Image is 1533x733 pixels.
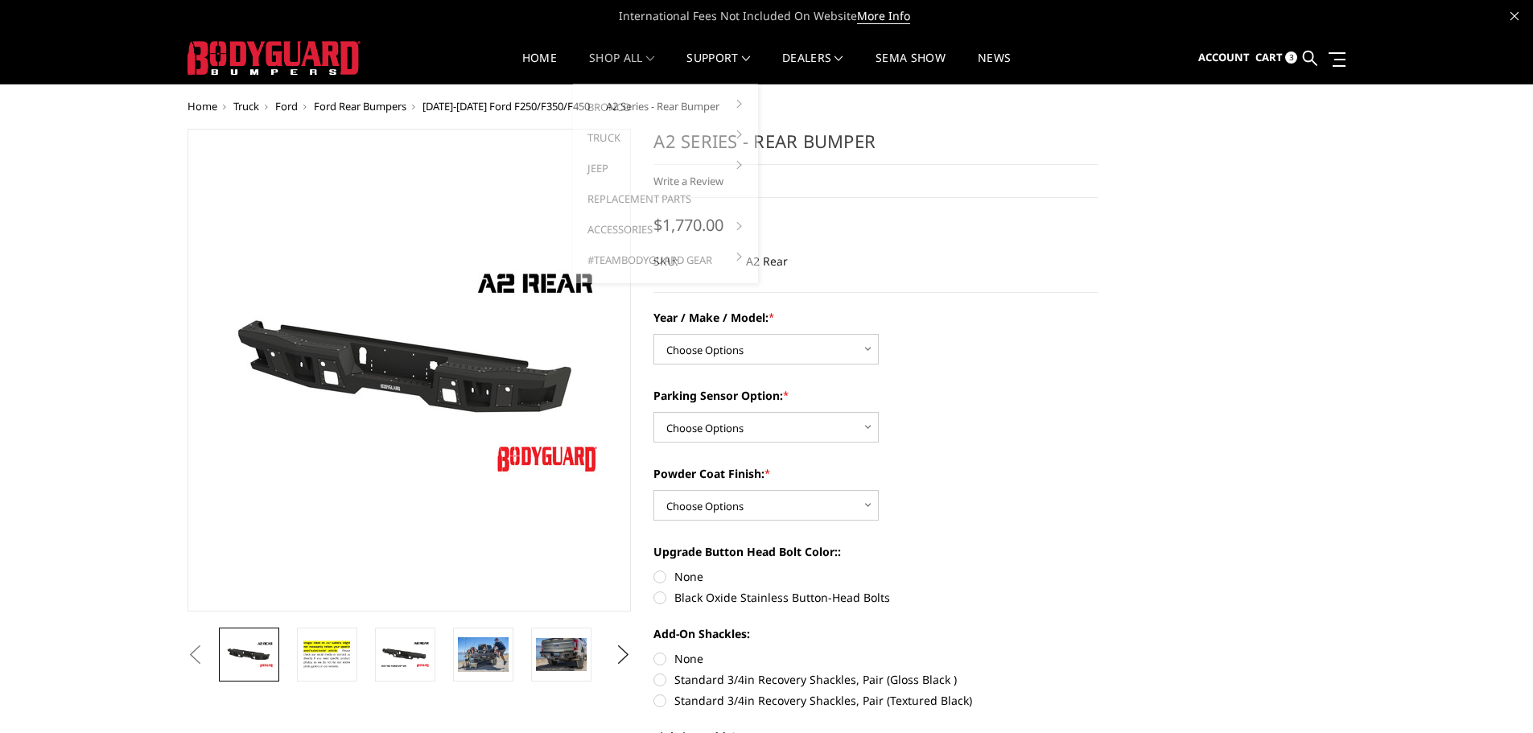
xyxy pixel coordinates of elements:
[653,692,1098,709] label: Standard 3/4in Recovery Shackles, Pair (Textured Black)
[653,568,1098,585] label: None
[188,129,632,612] a: A2 Series - Rear Bumper
[183,643,208,667] button: Previous
[611,643,635,667] button: Next
[686,52,750,84] a: Support
[302,637,352,672] img: A2 Series - Rear Bumper
[233,99,259,113] a: Truck
[1255,50,1283,64] span: Cart
[653,671,1098,688] label: Standard 3/4in Recovery Shackles, Pair (Gloss Black )
[653,309,1098,326] label: Year / Make / Model:
[188,99,217,113] a: Home
[380,640,431,669] img: A2 Series - Rear Bumper
[653,625,1098,642] label: Add-On Shackles:
[653,387,1098,404] label: Parking Sensor Option:
[314,99,406,113] a: Ford Rear Bumpers
[653,589,1098,606] label: Black Oxide Stainless Button-Head Bolts
[579,183,752,214] a: Replacement Parts
[536,638,587,671] img: A2 Series - Rear Bumper
[1198,36,1250,80] a: Account
[978,52,1011,84] a: News
[857,8,910,24] a: More Info
[1255,36,1297,80] a: Cart 3
[746,247,788,276] dd: A2 Rear
[579,92,752,122] a: Bronco
[188,41,361,75] img: BODYGUARD BUMPERS
[876,52,946,84] a: SEMA Show
[1198,50,1250,64] span: Account
[653,465,1098,482] label: Powder Coat Finish:
[1453,656,1533,733] iframe: Chat Widget
[782,52,843,84] a: Dealers
[653,650,1098,667] label: None
[458,637,509,671] img: A2 Series - Rear Bumper
[579,245,752,275] a: #TeamBodyguard Gear
[579,214,752,245] a: Accessories
[275,99,298,113] a: Ford
[653,543,1098,560] label: Upgrade Button Head Bolt Color::
[589,52,654,84] a: shop all
[522,52,557,84] a: Home
[653,129,1098,165] h1: A2 Series - Rear Bumper
[579,122,752,153] a: Truck
[224,640,274,669] img: A2 Series - Rear Bumper
[422,99,590,113] a: [DATE]-[DATE] Ford F250/F350/F450
[1285,51,1297,64] span: 3
[579,153,752,183] a: Jeep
